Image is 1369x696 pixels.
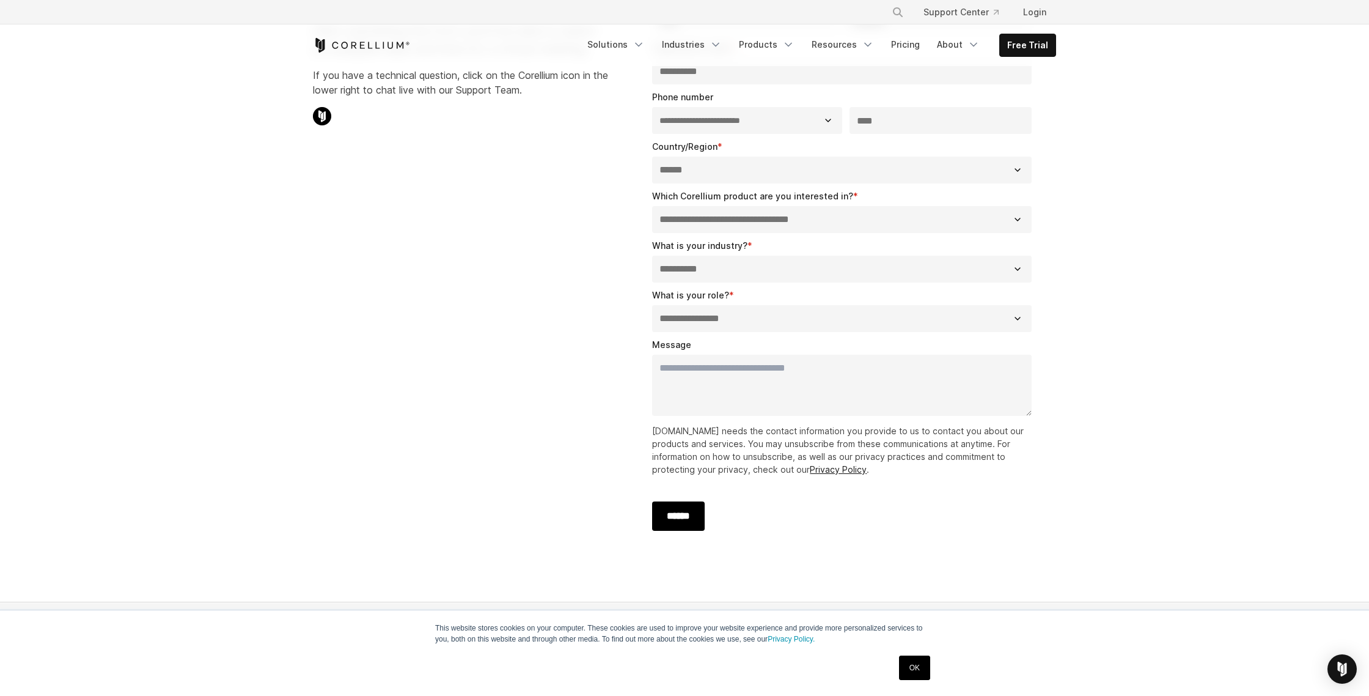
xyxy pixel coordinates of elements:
[1000,34,1055,56] a: Free Trial
[930,34,987,56] a: About
[652,424,1037,476] p: [DOMAIN_NAME] needs the contact information you provide to us to contact you about our products a...
[652,290,729,300] span: What is your role?
[887,1,909,23] button: Search
[655,34,729,56] a: Industries
[899,656,930,680] a: OK
[313,68,608,97] p: If you have a technical question, click on the Corellium icon in the lower right to chat live wit...
[804,34,881,56] a: Resources
[652,141,718,152] span: Country/Region
[768,635,815,643] a: Privacy Policy.
[580,34,652,56] a: Solutions
[435,623,934,645] p: This website stores cookies on your computer. These cookies are used to improve your website expe...
[313,38,410,53] a: Corellium Home
[810,464,867,475] a: Privacy Policy
[652,339,691,350] span: Message
[884,34,927,56] a: Pricing
[1327,654,1357,684] div: Open Intercom Messenger
[580,34,1056,57] div: Navigation Menu
[732,34,802,56] a: Products
[652,92,713,102] span: Phone number
[877,1,1056,23] div: Navigation Menu
[1013,1,1056,23] a: Login
[914,1,1008,23] a: Support Center
[313,107,331,125] img: Corellium Chat Icon
[652,240,747,251] span: What is your industry?
[652,191,853,201] span: Which Corellium product are you interested in?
